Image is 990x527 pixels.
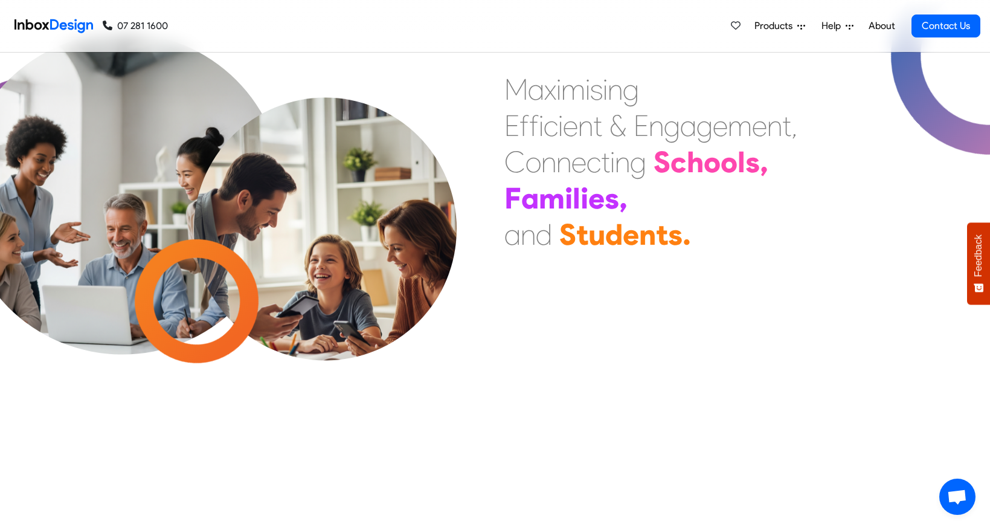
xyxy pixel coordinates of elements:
div: i [558,108,563,144]
a: Products [750,14,810,38]
div: i [556,71,561,108]
div: g [696,108,713,144]
button: Feedback - Show survey [967,222,990,305]
div: e [713,108,728,144]
span: Feedback [973,234,984,277]
div: f [529,108,539,144]
div: E [634,108,649,144]
div: t [782,108,791,144]
div: E [504,108,519,144]
div: , [619,180,628,216]
div: d [536,216,552,253]
div: e [752,108,767,144]
div: m [728,108,752,144]
div: o [721,144,738,180]
div: . [683,216,691,253]
img: parents_with_child.png [161,90,489,418]
div: s [668,216,683,253]
div: F [504,180,521,216]
div: s [590,71,603,108]
div: i [585,71,590,108]
div: i [580,180,588,216]
div: t [576,216,588,253]
div: g [664,108,680,144]
div: n [649,108,664,144]
div: e [623,216,639,253]
div: d [605,216,623,253]
div: m [539,180,565,216]
div: n [556,144,571,180]
div: s [605,180,619,216]
div: n [541,144,556,180]
div: u [588,216,605,253]
div: n [608,71,623,108]
span: Help [821,19,846,33]
div: c [670,144,687,180]
div: t [601,144,610,180]
div: a [504,216,521,253]
div: t [593,108,602,144]
div: g [630,144,646,180]
div: i [565,180,573,216]
div: i [539,108,544,144]
div: o [526,144,541,180]
div: i [610,144,615,180]
a: Contact Us [911,15,980,37]
a: Help [817,14,858,38]
div: i [603,71,608,108]
div: l [573,180,580,216]
div: M [504,71,528,108]
div: , [760,144,768,180]
div: s [745,144,760,180]
div: x [544,71,556,108]
div: & [609,108,626,144]
div: c [544,108,558,144]
div: n [521,216,536,253]
div: f [519,108,529,144]
div: c [587,144,601,180]
div: n [767,108,782,144]
div: S [559,216,576,253]
div: n [615,144,630,180]
div: l [738,144,745,180]
div: S [654,144,670,180]
div: e [563,108,578,144]
div: t [656,216,668,253]
div: h [687,144,704,180]
a: 07 281 1600 [103,19,168,33]
div: g [623,71,639,108]
a: About [865,14,898,38]
div: Maximising Efficient & Engagement, Connecting Schools, Families, and Students. [504,71,797,253]
span: Products [754,19,797,33]
div: n [639,216,656,253]
div: C [504,144,526,180]
div: e [571,144,587,180]
div: m [561,71,585,108]
div: o [704,144,721,180]
div: a [521,180,539,216]
div: a [680,108,696,144]
div: a [528,71,544,108]
div: n [578,108,593,144]
div: e [588,180,605,216]
a: Open chat [939,479,976,515]
div: , [791,108,797,144]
